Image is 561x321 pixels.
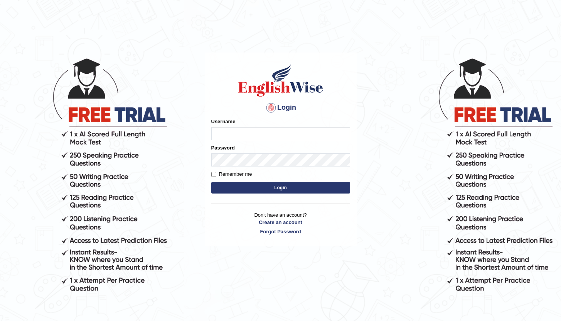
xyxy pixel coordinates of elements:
label: Remember me [211,170,252,178]
p: Don't have an account? [211,211,350,235]
a: Forgot Password [211,228,350,235]
label: Password [211,144,235,151]
h4: Login [211,102,350,114]
a: Create an account [211,219,350,226]
button: Login [211,182,350,194]
img: Logo of English Wise sign in for intelligent practice with AI [237,63,325,98]
label: Username [211,118,236,125]
input: Remember me [211,172,216,177]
